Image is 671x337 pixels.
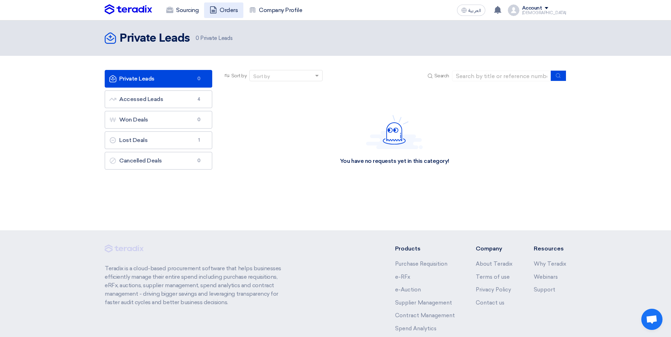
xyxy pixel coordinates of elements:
[468,8,481,13] span: العربية
[457,5,485,16] button: العربية
[105,152,212,170] a: Cancelled Deals0
[196,35,199,41] span: 0
[105,131,212,149] a: Lost Deals1
[195,75,203,82] span: 0
[340,158,449,165] div: You have no requests yet in this category!
[508,5,519,16] img: profile_test.png
[231,72,247,79] span: Sort by
[476,244,513,253] li: Company
[196,34,232,42] span: Private Leads
[476,286,511,293] a: Privacy Policy
[120,31,190,46] h2: Private Leads
[641,309,663,330] div: Open chat
[476,274,510,280] a: Terms of use
[253,73,270,80] div: Sort by
[204,2,243,18] a: Orders
[534,286,555,293] a: Support
[105,70,212,88] a: Private Leads0
[434,72,449,79] span: Search
[195,116,203,123] span: 0
[395,300,452,306] a: Supplier Management
[476,261,513,267] a: About Teradix
[105,4,152,15] img: Teradix logo
[395,325,436,332] a: Spend Analytics
[522,5,542,11] div: Account
[105,264,289,307] p: Teradix is a cloud-based procurement software that helps businesses efficiently manage their enti...
[395,312,455,319] a: Contract Management
[395,274,410,280] a: e-RFx
[161,2,204,18] a: Sourcing
[534,274,558,280] a: Webinars
[395,286,421,293] a: e-Auction
[452,71,551,81] input: Search by title or reference number
[105,90,212,108] a: Accessed Leads4
[195,157,203,164] span: 0
[395,244,455,253] li: Products
[534,244,566,253] li: Resources
[243,2,308,18] a: Company Profile
[476,300,504,306] a: Contact us
[522,11,566,15] div: [DEMOGRAPHIC_DATA]
[534,261,566,267] a: Why Teradix
[195,96,203,103] span: 4
[366,115,423,149] img: Hello
[195,137,203,144] span: 1
[395,261,447,267] a: Purchase Requisition
[105,111,212,129] a: Won Deals0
